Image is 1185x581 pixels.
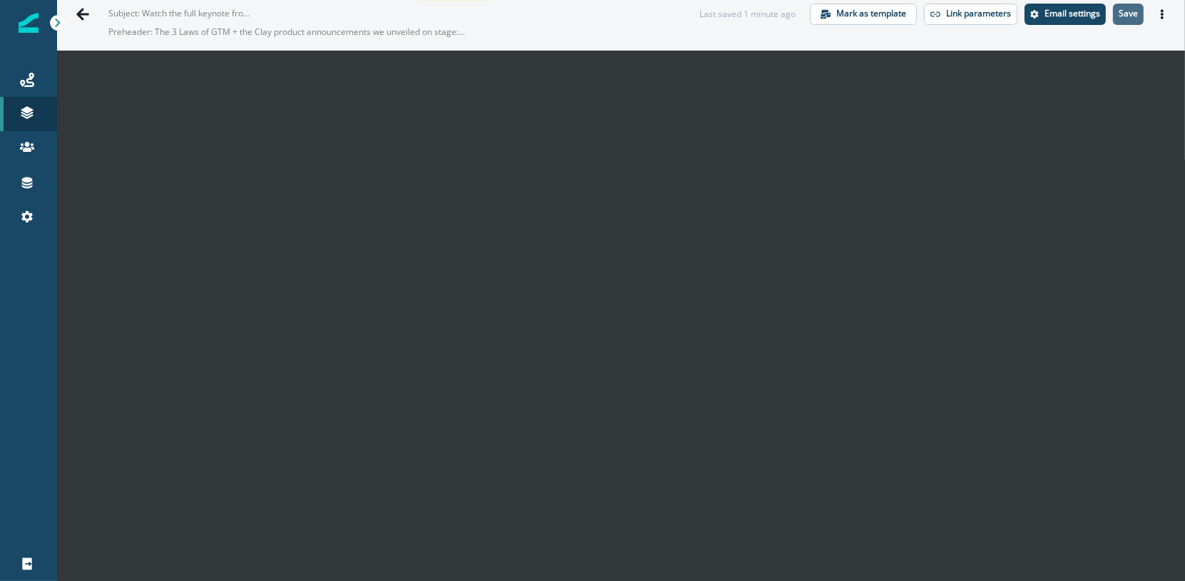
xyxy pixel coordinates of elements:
button: Settings [1025,4,1106,25]
button: Save [1113,4,1144,25]
p: Save [1119,9,1138,19]
p: Email settings [1045,9,1100,19]
p: Subject: Watch the full keynote from Sculpt 2025 [108,1,251,20]
button: Actions [1151,4,1174,25]
div: Last saved 1 minute ago [699,8,796,21]
button: Link parameters [924,4,1017,25]
p: Link parameters [946,9,1011,19]
button: Mark as template [810,4,917,25]
p: Mark as template [836,9,906,19]
p: Preheader: The 3 Laws of GTM + the Clay product announcements we unveiled on stage: Sculptor, Seq... [108,20,465,44]
img: Inflection [19,13,39,33]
